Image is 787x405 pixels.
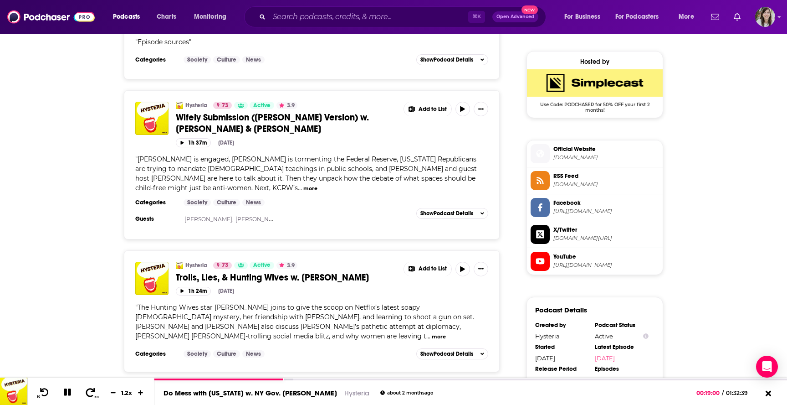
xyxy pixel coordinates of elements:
img: SimpleCast Deal: Use Code: PODCHASER for 50% OFF your first 2 months! [527,69,663,97]
button: 3.9 [276,262,297,269]
div: 371 [595,376,649,384]
h3: Guests [135,215,176,223]
div: Podcast Status [595,322,649,329]
span: YouTube [553,253,659,261]
a: [PERSON_NAME], [184,216,234,223]
h3: Categories [135,56,176,63]
span: twitter.com/CrookedMedia [553,235,659,242]
span: Podcasts [113,10,140,23]
a: Hysteria [344,389,369,397]
span: crooked.com [553,154,659,161]
img: Hysteria [176,262,183,269]
h3: Categories [135,350,176,358]
span: 00:19:00 [696,389,722,396]
a: News [242,350,265,358]
span: X/Twitter [553,226,659,234]
a: News [242,56,265,63]
span: feeds.simplecast.com [553,181,659,188]
span: Charts [157,10,176,23]
button: Show More Button [474,262,488,276]
span: Wifely Submission ([PERSON_NAME] Version) w. [PERSON_NAME] & [PERSON_NAME] [176,112,369,135]
input: Search podcasts, credits, & more... [269,10,468,24]
span: " [135,303,474,340]
button: open menu [672,10,705,24]
a: News [242,199,265,206]
span: More [679,10,694,23]
span: Episode sources [138,38,189,46]
a: Active [250,262,274,269]
h3: Categories [135,199,176,206]
button: open menu [188,10,238,24]
button: Show profile menu [755,7,775,27]
a: Hysteria [185,102,207,109]
span: 73 [222,101,228,110]
span: RSS Feed [553,172,659,180]
span: Logged in as devinandrade [755,7,775,27]
a: RSS Feed[DOMAIN_NAME] [531,171,659,190]
div: Started [535,343,589,351]
span: https://www.facebook.com/crookedmedia [553,208,659,215]
a: Society [184,56,211,63]
span: Trolls, Lies, & Hunting Wives w. [PERSON_NAME] [176,272,369,283]
button: ShowPodcast Details [416,54,488,65]
a: Hysteria [185,262,207,269]
div: [DATE] [218,140,234,146]
button: 10 [35,387,52,399]
span: Add to List [419,106,447,113]
span: " " [135,38,191,46]
span: Active [253,101,271,110]
a: Society [184,350,211,358]
a: Hysteria [176,102,183,109]
a: Trolls, Lies, & Hunting Wives w. [PERSON_NAME] [176,272,397,283]
a: Charts [151,10,182,24]
button: open menu [558,10,612,24]
span: Facebook [553,199,659,207]
span: Use Code: PODCHASER for 50% OFF your first 2 months! [527,97,663,113]
span: For Podcasters [615,10,659,23]
span: Show Podcast Details [420,351,473,357]
button: Show Info [643,333,649,340]
span: For Business [564,10,600,23]
a: Show notifications dropdown [730,9,744,25]
a: Podchaser - Follow, Share and Rate Podcasts [7,8,95,26]
img: Wifely Submission (Taylor’s Version) w. Megan Gailey & Evan Kleiman [135,102,169,135]
button: 1h 37m [176,138,211,147]
span: 10 [37,395,40,399]
a: X/Twitter[DOMAIN_NAME][URL] [531,225,659,244]
a: 73 [213,102,232,109]
div: Hysteria [535,332,589,340]
div: Created by [535,322,589,329]
button: Show More Button [404,262,451,276]
a: [DATE] [595,354,649,362]
span: ... [426,332,430,340]
button: 3.9 [276,102,297,109]
span: " [135,155,479,192]
a: YouTube[URL][DOMAIN_NAME] [531,252,659,271]
button: Show More Button [474,102,488,116]
a: Show notifications dropdown [707,9,723,25]
div: [DATE] [218,288,234,294]
a: Culture [213,56,240,63]
button: open menu [609,10,672,24]
button: Show More Button [404,102,451,116]
button: more [303,185,317,192]
div: about 2 months ago [380,390,433,395]
a: 73 [213,262,232,269]
a: Culture [213,350,240,358]
div: Open Intercom Messenger [756,356,778,378]
div: Hosted by [527,58,663,66]
span: New [521,5,538,14]
img: Trolls, Lies, & Hunting Wives w. Katie Lowes [135,262,169,295]
span: ⌘ K [468,11,485,23]
span: 01:32:39 [724,389,757,396]
button: 1h 24m [176,287,211,296]
div: Active [595,332,649,340]
button: open menu [107,10,152,24]
span: https://www.youtube.com/@hysteriapodcast [553,262,659,269]
span: 30 [94,395,98,399]
button: Open AdvancedNew [492,11,538,22]
a: Wifely Submission ([PERSON_NAME] Version) w. [PERSON_NAME] & [PERSON_NAME] [176,112,397,135]
span: Open Advanced [496,15,534,19]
